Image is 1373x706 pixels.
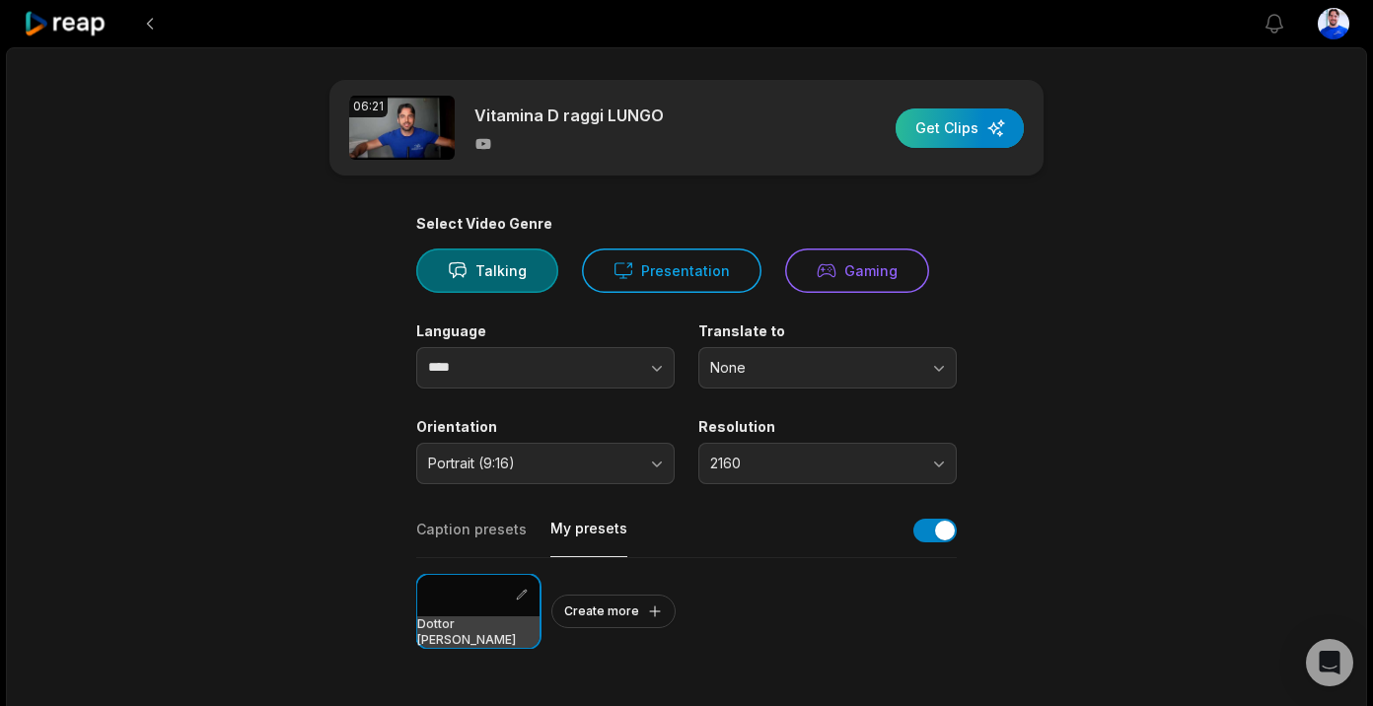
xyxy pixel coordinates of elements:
[698,418,957,436] label: Resolution
[551,595,676,628] button: Create more
[349,96,388,117] div: 06:21
[416,443,675,484] button: Portrait (9:16)
[428,455,635,472] span: Portrait (9:16)
[416,215,957,233] div: Select Video Genre
[416,322,675,340] label: Language
[416,520,527,557] button: Caption presets
[416,418,675,436] label: Orientation
[698,347,957,388] button: None
[550,519,627,557] button: My presets
[896,108,1024,148] button: Get Clips
[582,248,761,293] button: Presentation
[417,616,540,648] h3: Dottor [PERSON_NAME]
[698,322,957,340] label: Translate to
[710,455,917,472] span: 2160
[474,104,664,127] p: Vitamina D raggi LUNGO
[416,248,558,293] button: Talking
[785,248,929,293] button: Gaming
[698,443,957,484] button: 2160
[710,359,917,377] span: None
[1306,639,1353,686] div: Open Intercom Messenger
